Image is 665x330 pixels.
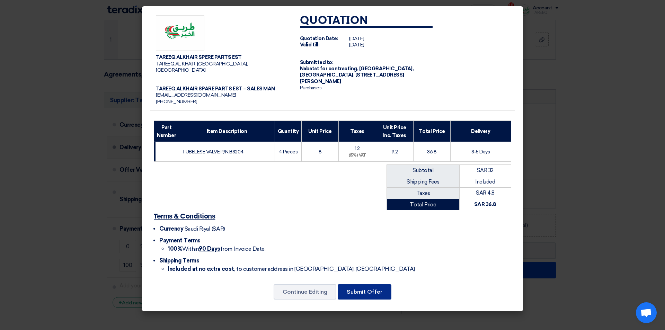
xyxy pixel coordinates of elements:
font: TAREEQ ALKHAIR SPERE PARTS EST [156,54,242,60]
font: 1.2 [355,145,360,151]
font: Taxes [416,190,430,196]
font: Item Description [207,128,247,134]
font: SAR 32 [477,167,494,173]
div: Open chat [636,302,657,323]
font: Saudi Riyal (SAR) [185,225,225,232]
font: [PHONE_NUMBER] [156,99,197,105]
font: SAR 36.8 [474,201,496,207]
font: 100% [168,246,182,252]
font: Nabatat for contracting, [300,66,358,72]
font: Delivery [471,128,490,134]
button: Continue Editing [274,284,336,300]
font: , to customer address in [GEOGRAPHIC_DATA], [GEOGRAPHIC_DATA] [234,266,415,272]
font: TUBELESE VALVE P/N:B3204 [182,149,243,155]
font: Payment Terms [159,237,201,244]
font: Unit Price Inc. Taxes [383,125,406,138]
font: Within [182,246,199,252]
font: Continue Editing [283,288,327,295]
font: 9.2 [391,149,398,155]
font: TAREEQ AL KHAIR, [GEOGRAPHIC_DATA], [GEOGRAPHIC_DATA] [156,61,248,73]
button: Submit Offer [338,284,391,300]
font: TAREEQ ALKHAIR SPARE PARTS EST – SALES MAN [156,86,275,92]
font: Currency [159,225,183,232]
font: [DATE] [349,36,364,42]
font: Purchases [300,85,322,91]
font: Taxes [350,128,364,134]
font: Total Price [410,202,436,208]
font: Submit Offer [347,288,382,295]
font: Part Number [157,125,176,138]
font: Valid till: [300,42,320,48]
font: [EMAIL_ADDRESS][DOMAIN_NAME] [156,92,236,98]
font: Total Price [419,128,445,134]
font: 36.8 [427,149,436,155]
font: Subtotal [413,167,433,173]
font: from Invoice Date. [220,246,265,252]
font: SAR 4.8 [476,190,495,196]
font: 4 Pieces [279,149,298,155]
img: Company Logo [156,15,204,51]
font: Included at no extra cost [168,266,234,272]
font: Shipping Terms [159,257,199,264]
font: Terms & Conditions [154,213,215,220]
font: [DATE] [349,42,364,48]
font: Unit Price [308,128,331,134]
font: Quotation Date: [300,36,338,42]
font: Quotation [300,15,368,26]
font: 3-5 Days [471,149,490,155]
font: Shipping Fees [407,179,439,185]
font: (15%) VAT [349,153,366,158]
font: 8 [319,149,322,155]
font: 90 Days [199,246,220,252]
font: Quantity [278,128,299,134]
font: Included [475,179,495,185]
font: [GEOGRAPHIC_DATA], [GEOGRAPHIC_DATA], [STREET_ADDRESS] [300,66,414,78]
font: Submitted to: [300,60,334,65]
font: [PERSON_NAME] [300,79,341,84]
